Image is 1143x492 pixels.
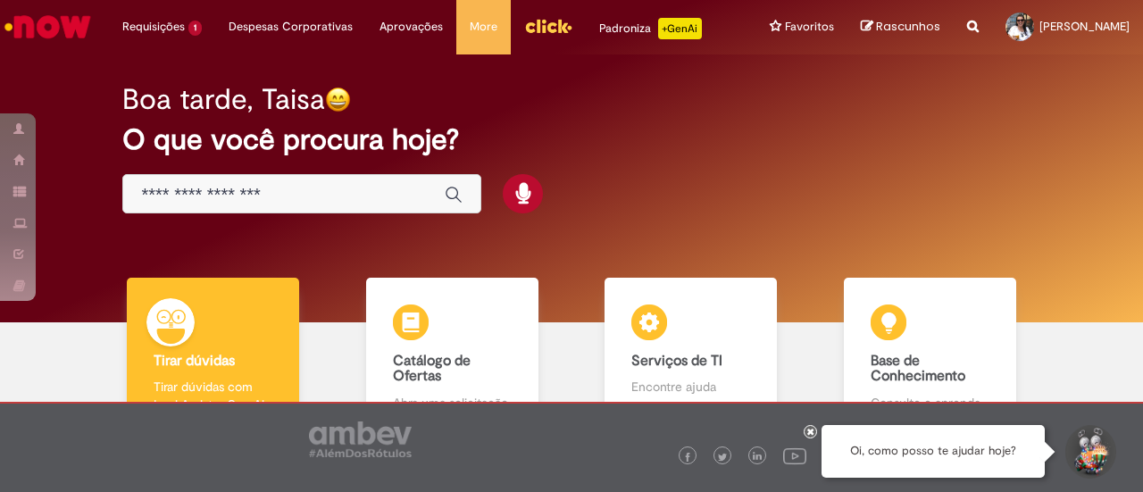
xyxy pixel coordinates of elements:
[1063,425,1116,479] button: Iniciar Conversa de Suporte
[154,378,272,413] p: Tirar dúvidas com Lupi Assist e Gen Ai
[599,18,702,39] div: Padroniza
[2,9,94,45] img: ServiceNow
[1039,19,1130,34] span: [PERSON_NAME]
[380,18,443,36] span: Aprovações
[631,352,722,370] b: Serviços de TI
[309,421,412,457] img: logo_footer_ambev_rotulo_gray.png
[470,18,497,36] span: More
[524,13,572,39] img: click_logo_yellow_360x200.png
[229,18,353,36] span: Despesas Corporativas
[122,84,325,115] h2: Boa tarde, Taisa
[753,452,762,463] img: logo_footer_linkedin.png
[631,378,750,396] p: Encontre ajuda
[683,453,692,462] img: logo_footer_facebook.png
[154,352,235,370] b: Tirar dúvidas
[393,352,471,386] b: Catálogo de Ofertas
[718,453,727,462] img: logo_footer_twitter.png
[871,394,989,412] p: Consulte e aprenda
[393,394,512,412] p: Abra uma solicitação
[861,19,940,36] a: Rascunhos
[822,425,1045,478] div: Oi, como posso te ajudar hoje?
[571,278,811,432] a: Serviços de TI Encontre ajuda
[188,21,202,36] span: 1
[785,18,834,36] span: Favoritos
[122,18,185,36] span: Requisições
[333,278,572,432] a: Catálogo de Ofertas Abra uma solicitação
[871,352,965,386] b: Base de Conhecimento
[122,124,1020,155] h2: O que você procura hoje?
[783,444,806,467] img: logo_footer_youtube.png
[811,278,1050,432] a: Base de Conhecimento Consulte e aprenda
[658,18,702,39] p: +GenAi
[325,87,351,113] img: happy-face.png
[876,18,940,35] span: Rascunhos
[94,278,333,432] a: Tirar dúvidas Tirar dúvidas com Lupi Assist e Gen Ai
